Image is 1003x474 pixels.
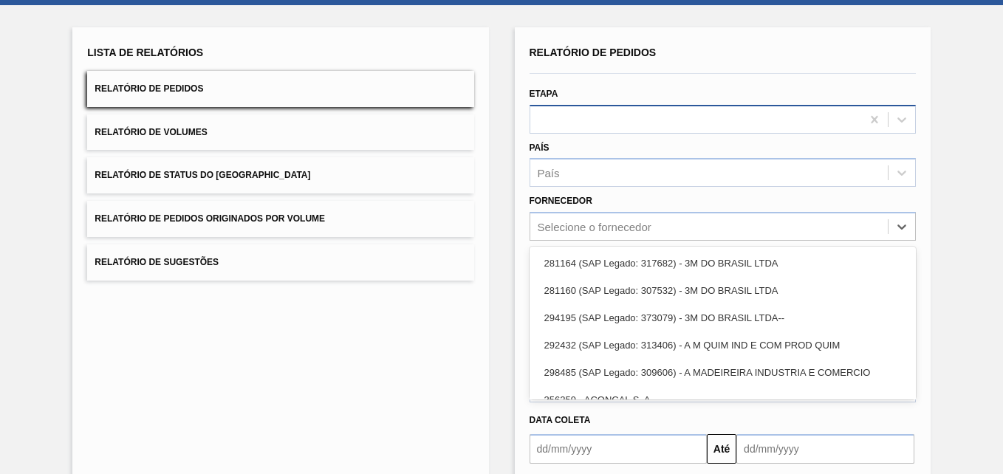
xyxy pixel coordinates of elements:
[95,83,203,94] span: Relatório de Pedidos
[530,332,916,359] div: 292432 (SAP Legado: 313406) - A M QUIM IND E COM PROD QUIM
[87,244,473,281] button: Relatório de Sugestões
[87,201,473,237] button: Relatório de Pedidos Originados por Volume
[530,47,657,58] span: Relatório de Pedidos
[530,89,558,99] label: Etapa
[87,114,473,151] button: Relatório de Volumes
[530,359,916,386] div: 298485 (SAP Legado: 309606) - A MADEIREIRA INDUSTRIA E COMERCIO
[538,221,651,233] div: Selecione o fornecedor
[87,71,473,107] button: Relatório de Pedidos
[87,157,473,193] button: Relatório de Status do [GEOGRAPHIC_DATA]
[95,170,310,180] span: Relatório de Status do [GEOGRAPHIC_DATA]
[530,386,916,413] div: 356259 - ACONCAL S. A.
[87,47,203,58] span: Lista de Relatórios
[530,434,708,464] input: dd/mm/yyyy
[736,434,914,464] input: dd/mm/yyyy
[530,142,550,153] label: País
[538,167,560,179] div: País
[530,250,916,277] div: 281164 (SAP Legado: 317682) - 3M DO BRASIL LTDA
[95,127,207,137] span: Relatório de Volumes
[530,304,916,332] div: 294195 (SAP Legado: 373079) - 3M DO BRASIL LTDA--
[707,434,736,464] button: Até
[95,257,219,267] span: Relatório de Sugestões
[530,415,591,425] span: Data coleta
[95,213,325,224] span: Relatório de Pedidos Originados por Volume
[530,196,592,206] label: Fornecedor
[530,277,916,304] div: 281160 (SAP Legado: 307532) - 3M DO BRASIL LTDA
